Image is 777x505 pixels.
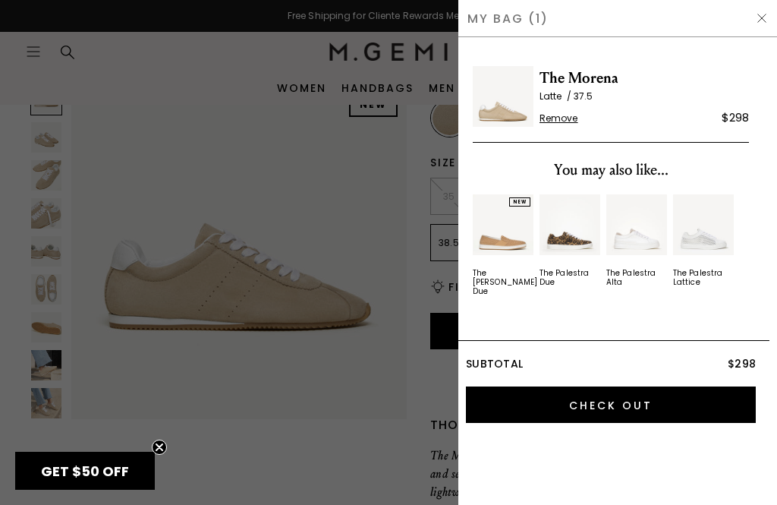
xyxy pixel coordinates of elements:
div: The [PERSON_NAME] Due [473,269,537,296]
span: Remove [539,112,578,125]
div: You may also like... [473,158,749,182]
div: 3 / 4 [606,194,667,296]
img: 7246745174075_01_Main_New_ThePalestraDue_LeopardPrinted_Suede_290x387_crop_center.jpg [539,194,600,255]
span: The Morena [539,66,749,90]
a: The Palestra Lattice [673,194,734,287]
div: NEW [509,197,530,207]
a: NEWThe [PERSON_NAME] Due [473,194,533,296]
a: The Palestra Alta [606,194,667,287]
span: $298 [728,356,756,371]
span: Latte [539,90,574,103]
button: Close teaser [152,440,167,455]
img: 7246746091579_01_Main_New_ThePalestraAlta_WhiteAndSandstone_Leather_290x387_crop_center.jpg [606,194,667,255]
img: The Morena [473,66,533,127]
div: 2 / 4 [539,194,600,296]
div: 1 / 4 [473,194,533,296]
img: 7386806943803_01_Main_New_TheCerchioDue_Latte_Nubuck_1f591a47-da20-4e51-b975-3eaf5418f6e6_290x387... [473,194,533,255]
div: The Palestra Lattice [673,269,734,287]
span: GET $50 OFF [41,462,129,481]
div: The Palestra Alta [606,269,667,287]
div: The Palestra Due [539,269,600,287]
span: 37.5 [574,90,593,103]
img: 7336352350267_01_Main_New_ThePalestraLattice_White_Leather_290x387_crop_center.jpg [673,194,734,255]
div: GET $50 OFFClose teaser [15,452,155,490]
input: Check Out [466,387,756,423]
a: The Palestra Due [539,194,600,287]
span: Subtotal [466,356,523,371]
img: Hide Drawer [756,12,768,24]
div: $298 [722,109,749,127]
div: 4 / 4 [673,194,734,296]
